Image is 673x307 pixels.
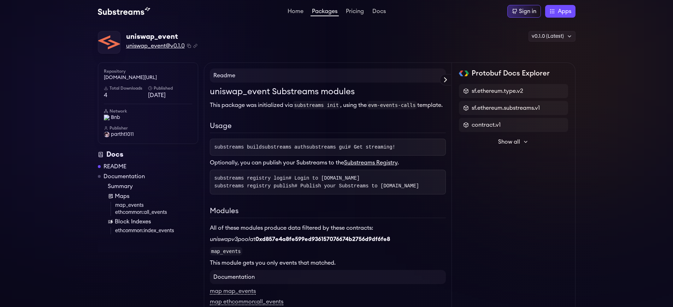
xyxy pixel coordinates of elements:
[262,144,306,150] span: substreams auth
[472,121,501,129] span: contract.v1
[193,44,197,48] button: Copy .spkg link to clipboard
[104,132,110,137] img: User Avatar
[306,144,395,150] span: substreams gui
[289,175,360,181] span: # Login to [DOMAIN_NAME]
[126,32,197,42] div: uniswap_event
[459,71,469,76] img: Protobuf
[104,125,192,131] h6: Publisher
[472,87,523,95] span: sf.ethereum.type.v2
[98,31,120,53] img: Package Logo
[115,202,198,209] a: map_events
[519,7,536,16] div: Sign in
[210,270,446,284] h4: Documentation
[104,115,110,120] img: bnb
[210,259,446,267] p: This module gets you only events that matched.
[104,172,145,181] a: Documentation
[210,288,256,295] a: map map_events
[108,192,198,200] a: Maps
[210,299,283,305] a: map ethcommon:all_events
[104,162,126,171] a: README
[108,219,113,224] img: Block Index icon
[148,91,192,100] span: [DATE]
[286,8,305,16] a: Home
[558,7,571,16] span: Apps
[210,85,446,98] h1: uniswap_event Substreams modules
[104,74,192,81] a: [DOMAIN_NAME][URL]
[214,183,419,189] span: substreams registry publish
[98,7,150,16] img: Substream's logo
[115,209,198,216] a: ethcommon:all_events
[311,8,339,16] a: Packages
[529,31,575,42] div: v0.1.0 (Latest)
[108,217,198,226] a: Block Indexes
[104,131,192,138] a: partht1011
[148,85,192,91] h6: Published
[210,247,242,255] code: map_events
[498,138,520,146] span: Show all
[294,183,419,189] span: # Publish your Substreams to [DOMAIN_NAME]
[210,236,250,242] em: uniswapv3pool
[348,144,395,150] span: # Get streaming!
[210,158,446,167] p: Optionally, you can publish your Substreams to the .
[472,104,540,112] span: sf.ethereum.substreams.v1
[104,85,148,91] h6: Total Downloads
[108,193,113,199] img: Map icon
[472,68,550,78] h2: Protobuf Docs Explorer
[210,121,446,133] h2: Usage
[104,108,192,114] h6: Network
[126,42,185,50] span: uniswap_event@v0.1.0
[214,175,360,181] span: substreams registry login
[210,101,446,109] p: This package was initialized via , using the template.
[111,131,134,138] span: partht1011
[187,44,191,48] button: Copy package name and version
[115,227,198,234] a: ethcommon:index_events
[210,68,446,83] h4: Readme
[98,150,198,159] div: Docs
[344,8,365,16] a: Pricing
[507,5,541,18] a: Sign in
[111,114,120,121] span: bnb
[344,160,397,165] a: Substreams Registry
[210,235,446,243] li: at
[293,101,340,109] code: substreams init
[104,114,192,121] a: bnb
[255,236,390,242] strong: 0xd857e4a8fe599ed936157076674b2756d9df6fe8
[104,91,148,100] span: 4
[214,144,262,150] span: substreams build
[367,101,417,109] code: evm-events-calls
[371,8,387,16] a: Docs
[108,182,198,191] a: Summary
[210,224,446,232] p: All of these modules produce data filtered by these contracts:
[104,68,192,74] h6: Repository
[459,135,568,149] button: Show all
[210,206,446,218] h2: Modules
